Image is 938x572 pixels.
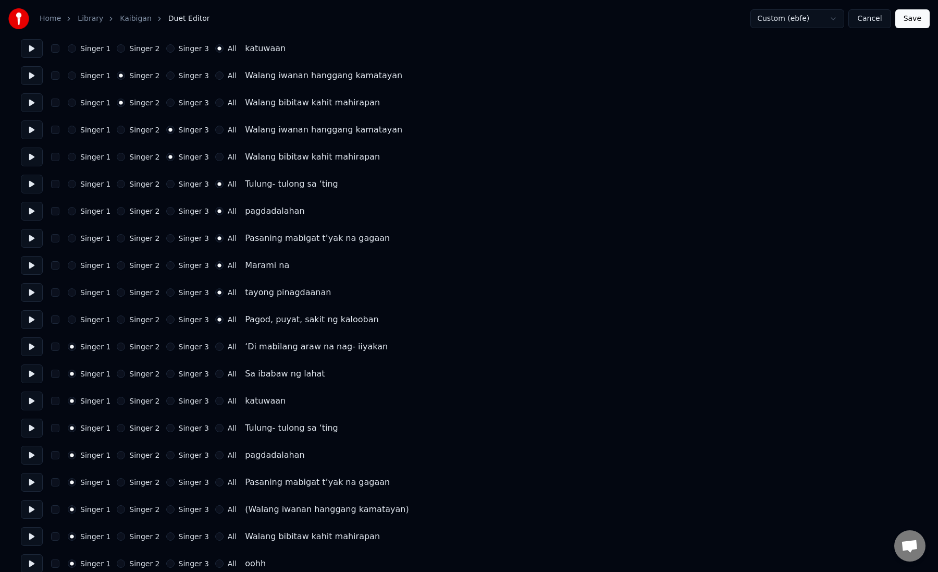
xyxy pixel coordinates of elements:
label: All [228,208,237,215]
label: Singer 1 [80,289,110,296]
label: Singer 1 [80,45,110,52]
label: Singer 2 [129,208,159,215]
div: Walang iwanan hanggang kamatayan [245,69,402,82]
div: Walang bibitaw kahit mahirapan [245,530,380,543]
label: All [228,343,237,350]
label: Singer 2 [129,262,159,269]
label: Singer 1 [80,424,110,432]
label: Singer 1 [80,452,110,459]
label: Singer 3 [179,235,209,242]
label: Singer 3 [179,153,209,161]
div: Pasaning mabigat t’yak na gagaan [245,232,390,245]
label: Singer 1 [80,533,110,540]
label: All [228,153,237,161]
label: Singer 1 [80,506,110,513]
label: Singer 1 [80,235,110,242]
label: Singer 3 [179,262,209,269]
label: Singer 1 [80,208,110,215]
label: Singer 1 [80,397,110,405]
label: Singer 2 [129,289,159,296]
label: Singer 2 [129,153,159,161]
label: All [228,126,237,133]
label: All [228,72,237,79]
label: Singer 3 [179,370,209,378]
label: All [228,424,237,432]
label: All [228,99,237,106]
label: All [228,506,237,513]
label: Singer 1 [80,99,110,106]
label: Singer 3 [179,208,209,215]
label: Singer 2 [129,452,159,459]
label: Singer 3 [179,533,209,540]
label: All [228,479,237,486]
label: All [228,289,237,296]
label: Singer 1 [80,343,110,350]
label: Singer 1 [80,479,110,486]
div: Walang bibitaw kahit mahirapan [245,151,380,163]
label: All [228,316,237,323]
label: Singer 2 [129,560,159,567]
label: All [228,397,237,405]
label: Singer 2 [129,99,159,106]
div: Walang bibitaw kahit mahirapan [245,96,380,109]
div: Walang iwanan hanggang kamatayan [245,124,402,136]
label: Singer 3 [179,506,209,513]
label: Singer 2 [129,235,159,242]
label: Singer 3 [179,397,209,405]
label: All [228,262,237,269]
div: Tulung- tulong sa ‘ting [245,178,338,190]
label: All [228,533,237,540]
label: All [228,235,237,242]
label: Singer 1 [80,560,110,567]
label: Singer 3 [179,180,209,188]
label: Singer 3 [179,126,209,133]
label: Singer 2 [129,506,159,513]
label: Singer 3 [179,424,209,432]
div: Tulung- tulong sa ‘ting [245,422,338,434]
div: (Walang iwanan hanggang kamatayan) [245,503,409,516]
button: Save [895,9,930,28]
div: Sa ibabaw ng lahat [245,368,325,380]
nav: breadcrumb [40,14,209,24]
label: Singer 2 [129,126,159,133]
a: Open chat [894,530,925,562]
label: Singer 1 [80,153,110,161]
div: katuwaan [245,42,286,55]
label: Singer 2 [129,316,159,323]
label: Singer 3 [179,452,209,459]
label: Singer 2 [129,45,159,52]
div: katuwaan [245,395,286,407]
label: Singer 2 [129,397,159,405]
label: Singer 2 [129,533,159,540]
a: Library [78,14,103,24]
label: All [228,45,237,52]
span: Duet Editor [168,14,210,24]
label: All [228,560,237,567]
label: Singer 3 [179,479,209,486]
label: All [228,370,237,378]
label: Singer 2 [129,343,159,350]
label: Singer 2 [129,180,159,188]
label: Singer 1 [80,180,110,188]
div: ‘Di mabilang araw na nag- iiyakan [245,340,388,353]
label: Singer 2 [129,424,159,432]
label: Singer 3 [179,72,209,79]
div: Pasaning mabigat t’yak na gagaan [245,476,390,489]
div: pagdadalahan [245,205,304,217]
div: oohh [245,557,266,570]
label: Singer 1 [80,262,110,269]
label: Singer 1 [80,126,110,133]
label: Singer 2 [129,72,159,79]
div: Marami na [245,259,289,272]
label: Singer 1 [80,316,110,323]
label: Singer 3 [179,289,209,296]
label: Singer 1 [80,370,110,378]
label: Singer 3 [179,343,209,350]
div: Pagod, puyat, sakit ng kalooban [245,313,379,326]
label: All [228,452,237,459]
div: pagdadalahan [245,449,304,461]
label: Singer 3 [179,316,209,323]
button: Cancel [848,9,891,28]
label: Singer 2 [129,370,159,378]
img: youka [8,8,29,29]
